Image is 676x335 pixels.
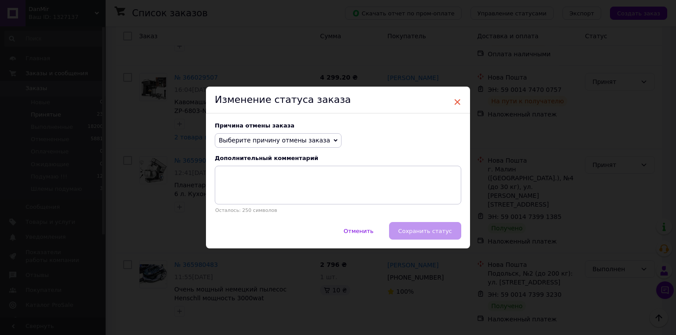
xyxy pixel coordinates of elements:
button: Отменить [334,222,383,240]
span: Выберите причину отмены заказа [219,137,330,144]
span: Отменить [344,228,374,234]
div: Дополнительный комментарий [215,155,461,161]
div: Изменение статуса заказа [206,87,470,113]
div: Причина отмены заказа [215,122,461,129]
span: × [453,95,461,109]
p: Осталось: 250 символов [215,208,461,213]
